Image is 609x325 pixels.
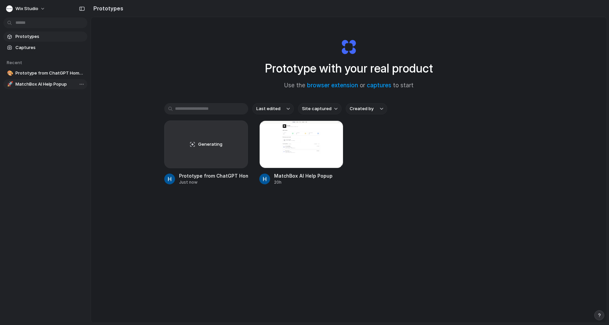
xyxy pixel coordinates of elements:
span: Site captured [302,105,332,112]
span: Generating [198,141,222,148]
div: Just now [179,179,248,185]
a: Captures [3,43,87,53]
button: Created by [346,103,387,114]
button: 🚀 [6,81,13,88]
a: browser extension [307,82,358,89]
div: 🚀 [7,80,12,88]
a: 🚀MatchBox AI Help Popup [3,79,87,89]
div: MatchBox AI Help Popup [274,172,333,179]
a: captures [367,82,391,89]
a: Prototypes [3,32,87,42]
div: 20h [274,179,333,185]
span: Prototype from ChatGPT Homepage [15,70,85,77]
a: GeneratingPrototype from ChatGPT HomepageJust now [164,121,248,185]
button: Last edited [252,103,294,114]
span: Captures [15,44,85,51]
span: Last edited [256,105,280,112]
button: Site captured [298,103,342,114]
button: 🎨 [6,70,13,77]
div: Prototype from ChatGPT Homepage [179,172,248,179]
h2: Prototypes [91,4,123,12]
a: 🎨Prototype from ChatGPT Homepage [3,68,87,78]
h1: Prototype with your real product [265,59,433,77]
button: Wix Studio [3,3,49,14]
a: MatchBox AI Help PopupMatchBox AI Help Popup20h [259,121,343,185]
span: Created by [350,105,374,112]
span: Prototypes [15,33,85,40]
span: MatchBox AI Help Popup [15,81,85,88]
span: Wix Studio [15,5,38,12]
span: Recent [7,60,22,65]
span: Use the or to start [284,81,414,90]
div: 🎨 [7,69,12,77]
